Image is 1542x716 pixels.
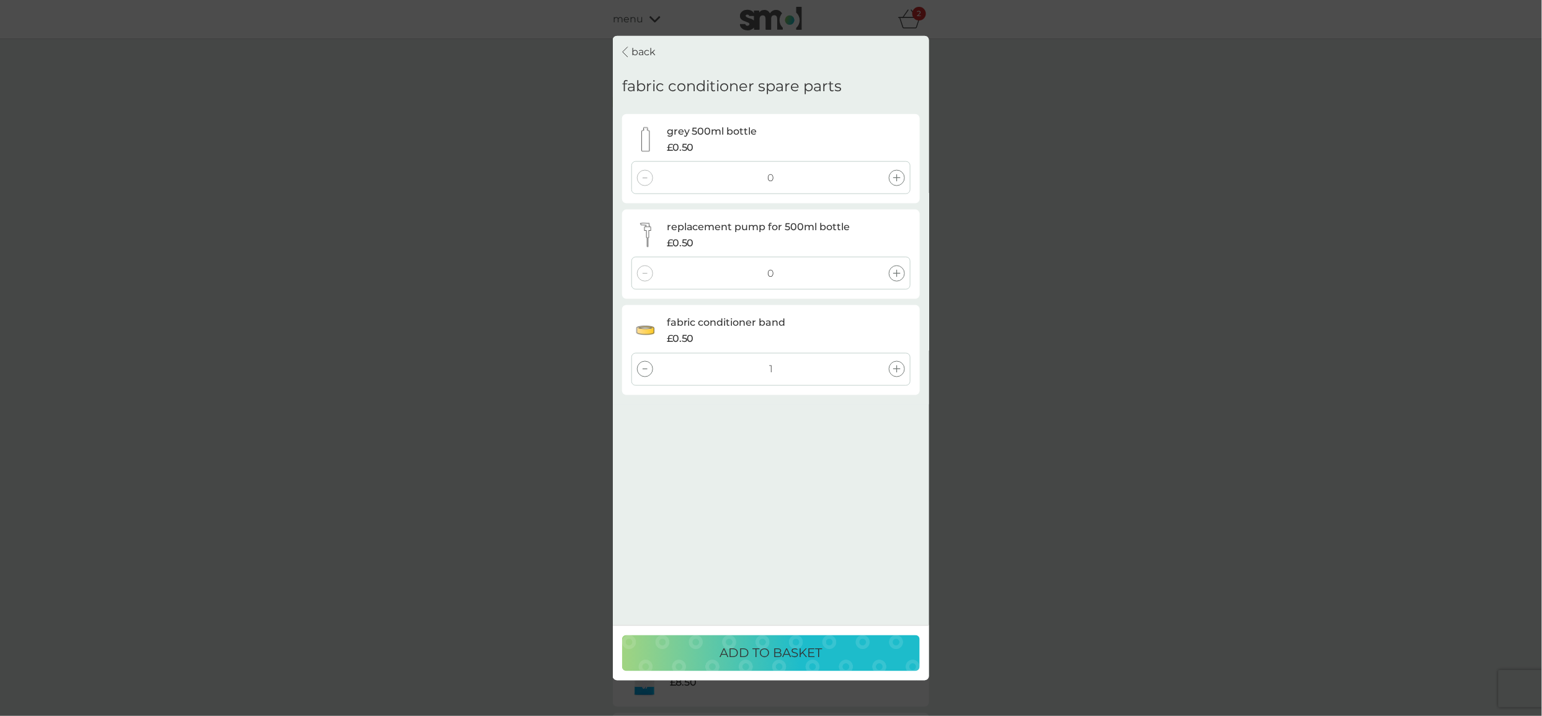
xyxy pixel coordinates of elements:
p: 0 [768,266,775,282]
p: 1 [769,361,773,377]
p: fabric conditioner band [667,315,786,331]
img: grey 500ml bottle [633,127,658,151]
button: back [622,36,656,68]
h2: fabric conditioner spare parts [622,78,842,96]
p: back [631,44,656,60]
p: replacement pump for 500ml bottle [667,219,850,235]
span: £0.50 [667,139,694,155]
span: £0.50 [667,235,694,251]
p: grey 500ml bottle [667,123,757,140]
button: ADD TO BASKET [622,635,920,671]
p: 0 [768,170,775,186]
span: £0.50 [667,331,694,347]
img: fabric conditioner band [633,318,658,343]
p: ADD TO BASKET [720,643,822,663]
img: replacement pump for 500ml bottle [633,223,658,248]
